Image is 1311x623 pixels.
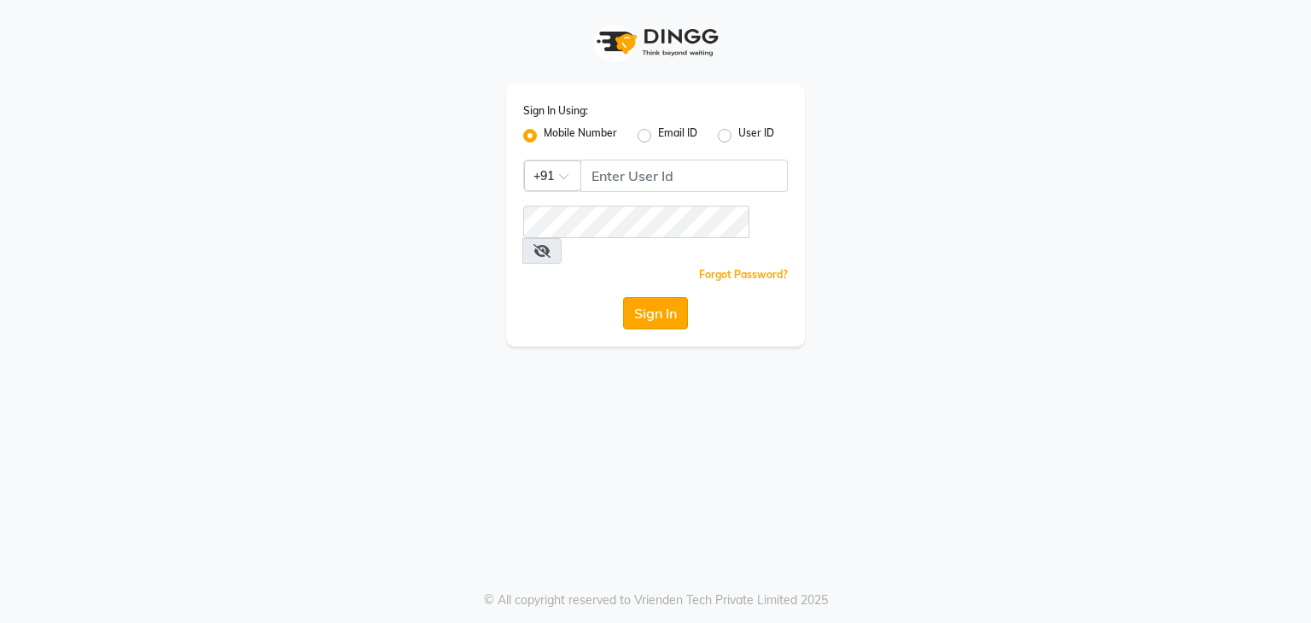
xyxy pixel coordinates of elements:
a: Forgot Password? [699,268,788,281]
img: logo1.svg [587,17,724,67]
label: Mobile Number [544,125,617,146]
input: Username [523,206,749,238]
label: Sign In Using: [523,103,588,119]
label: Email ID [658,125,697,146]
button: Sign In [623,297,688,329]
input: Username [580,160,788,192]
label: User ID [738,125,774,146]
